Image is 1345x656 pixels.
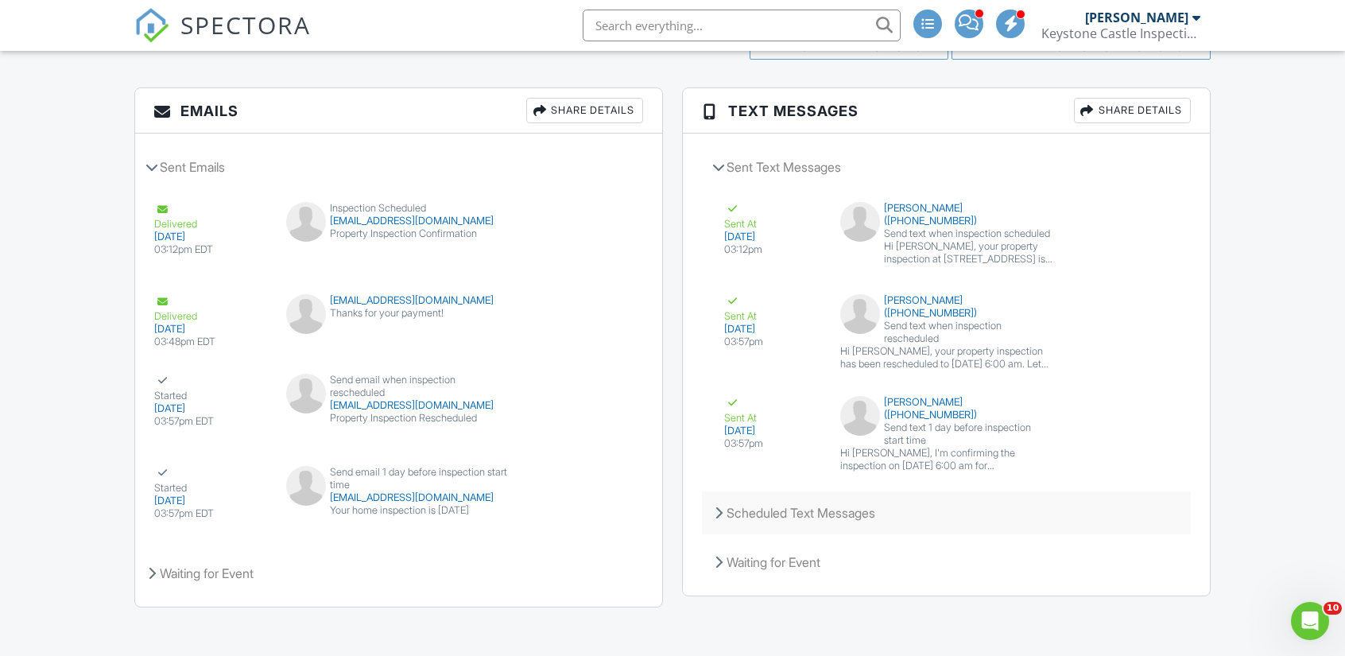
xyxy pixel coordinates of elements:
div: 03:48pm EDT [154,336,267,348]
div: Sent At [724,396,821,425]
img: default-user-f0147aede5fd5fa78ca7ade42f37bd4542148d508eef1c3d3ea960f66861d68b.jpg [840,396,880,436]
a: Delivered [DATE] 03:48pm EDT [EMAIL_ADDRESS][DOMAIN_NAME] Thanks for your payment! [135,281,662,361]
div: [DATE] [724,323,821,336]
div: [EMAIL_ADDRESS][DOMAIN_NAME] [286,491,511,504]
div: [PERSON_NAME] ([PHONE_NUMBER]) [840,294,1052,320]
div: Share Details [526,98,643,123]
div: Your home inspection is [DATE] [286,504,511,517]
div: Send email when inspection rescheduled [286,374,511,399]
h3: Emails [135,88,662,134]
div: Inspection Scheduled [286,202,511,215]
div: Delivered [154,202,267,231]
div: Hi [PERSON_NAME], I'm confirming the inspection on [DATE] 6:00 am for [STREET_ADDRESS]. You are e... [840,447,1052,472]
span: 10 [1324,602,1342,615]
div: Send email 1 day before inspection start time [286,466,511,491]
img: The Best Home Inspection Software - Spectora [134,8,169,43]
div: [PERSON_NAME] [1085,10,1188,25]
div: [EMAIL_ADDRESS][DOMAIN_NAME] [286,215,511,227]
div: [PERSON_NAME] ([PHONE_NUMBER]) [840,202,1052,227]
div: [DATE] [154,323,267,336]
div: Sent Text Messages [702,146,1191,188]
input: Search everything... [583,10,901,41]
div: [PERSON_NAME] ([PHONE_NUMBER]) [840,396,1052,421]
div: Thanks for your payment! [286,307,511,320]
a: SPECTORA [134,21,311,55]
div: Send text when inspection scheduled [840,227,1052,240]
div: [DATE] [724,231,821,243]
iframe: Intercom live chat [1291,602,1329,640]
div: Send text 1 day before inspection start time [840,421,1052,447]
div: 03:12pm EDT [154,243,267,256]
div: Hi [PERSON_NAME], your property inspection has been rescheduled to [DATE] 6:00 am. Let me know if... [840,345,1052,371]
div: Property Inspection Rescheduled [286,412,511,425]
div: 03:57pm EDT [154,415,267,428]
div: [DATE] [154,495,267,507]
div: Waiting for Event [702,541,1191,584]
div: [DATE] [154,231,267,243]
img: default-user-f0147aede5fd5fa78ca7ade42f37bd4542148d508eef1c3d3ea960f66861d68b.jpg [840,294,880,334]
div: Sent At [724,202,821,231]
div: Share Details [1074,98,1191,123]
div: 03:57pm [724,437,821,450]
img: default-user-f0147aede5fd5fa78ca7ade42f37bd4542148d508eef1c3d3ea960f66861d68b.jpg [286,202,326,242]
div: Property Inspection Confirmation [286,227,511,240]
div: Keystone Castle Inspections LLC [1041,25,1200,41]
span: SPECTORA [180,8,311,41]
div: Waiting for Event [135,552,662,595]
div: Sent At [724,294,821,323]
div: [EMAIL_ADDRESS][DOMAIN_NAME] [286,399,511,412]
div: 03:57pm EDT [154,507,267,520]
img: default-user-f0147aede5fd5fa78ca7ade42f37bd4542148d508eef1c3d3ea960f66861d68b.jpg [840,202,880,242]
div: [EMAIL_ADDRESS][DOMAIN_NAME] [286,294,511,307]
div: [DATE] [154,402,267,415]
div: Delivered [154,294,267,323]
div: Scheduled Text Messages [702,491,1191,534]
h3: Text Messages [683,88,1210,134]
img: default-user-f0147aede5fd5fa78ca7ade42f37bd4542148d508eef1c3d3ea960f66861d68b.jpg [286,374,326,413]
div: Started [154,374,267,402]
div: Hi [PERSON_NAME], your property inspection at [STREET_ADDRESS] is scheduled for [DATE] 6:00 am. I... [884,240,1052,266]
div: Sent Emails [135,146,662,188]
div: Send text when inspection rescheduled [840,320,1052,345]
div: 03:57pm [724,336,821,348]
div: Started [154,466,267,495]
img: default-user-f0147aede5fd5fa78ca7ade42f37bd4542148d508eef1c3d3ea960f66861d68b.jpg [286,294,326,334]
div: [DATE] [724,425,821,437]
img: default-user-f0147aede5fd5fa78ca7ade42f37bd4542148d508eef1c3d3ea960f66861d68b.jpg [286,466,326,506]
div: 03:12pm [724,243,821,256]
